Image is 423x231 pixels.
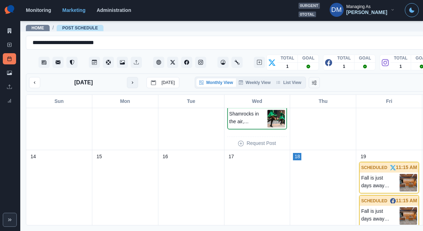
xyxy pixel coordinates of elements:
[246,140,276,147] p: Request Post
[103,57,114,68] button: Content Pool
[3,39,16,50] a: New Post
[29,77,40,88] button: previous month
[359,55,371,61] p: GOAL
[229,153,234,160] p: 17
[267,110,285,127] img: efzv1ylvwc0nwhone2vt
[196,78,236,87] button: Monthly View
[66,57,78,68] button: Reviews
[92,95,158,108] div: Mon
[400,174,417,191] img: t3sbombgkeobcvhtyeks
[331,1,342,18] div: Darwin Manalo
[62,7,85,13] a: Marketing
[26,7,51,13] a: Monitoring
[26,24,103,31] nav: breadcrumb
[74,78,93,87] p: [DATE]
[361,174,400,191] p: Fall is just days away—and it’s getting ready to check in. 🍁 Let the golden season glow a little ...
[3,25,16,36] a: Marketing Summary
[167,57,178,68] button: Twitter
[356,95,422,108] div: Fri
[158,95,224,108] div: Tue
[346,4,371,9] div: Managing As
[52,24,54,31] span: /
[52,57,64,68] button: Messages
[396,197,417,204] p: 11:15 AM
[195,57,206,68] button: Instagram
[38,57,50,68] button: Stream
[217,57,229,68] button: Dashboard
[224,95,291,108] div: Wed
[30,153,36,160] p: 14
[299,3,320,9] span: 0 urgent
[31,26,44,30] a: Home
[346,9,387,15] div: [PERSON_NAME]
[405,3,419,17] button: Toggle Mode
[3,67,16,78] a: Media Library
[295,153,300,160] p: 18
[290,95,356,108] div: Thu
[324,3,401,17] button: Managing As[PERSON_NAME]
[3,213,17,227] button: Expand
[89,57,100,68] button: Post Schedule
[302,55,315,61] p: GOAL
[153,57,164,68] button: Client Website
[3,81,16,92] a: Uploads
[281,55,294,61] p: TOTAL
[337,55,351,61] p: TOTAL
[394,55,408,61] p: TOTAL
[236,78,274,87] button: Weekly View
[62,26,98,30] a: Post Schedule
[360,153,366,160] p: 19
[254,57,265,68] button: Create New Post
[361,164,387,171] p: SCHEDULED
[146,77,179,88] button: go to today
[181,57,192,68] button: Facebook
[273,78,304,87] button: List View
[26,95,92,108] div: Sun
[117,57,128,68] button: Media Library
[286,63,289,70] p: 1
[396,164,417,171] p: 11:15 AM
[163,153,168,160] p: 16
[96,153,102,160] p: 15
[361,207,400,225] p: Fall is just days away—and it’s getting ready to check in. 🍁 Let the golden season glow a little ...
[162,80,175,85] p: [DATE]
[400,207,417,225] img: t3sbombgkeobcvhtyeks
[96,7,131,13] a: Administration
[231,57,243,68] button: Administration
[3,95,16,106] a: Review Summary
[299,12,316,17] span: 0 total
[343,63,345,70] p: 1
[229,110,268,127] p: Shamrocks in the air, fiddles in the breeze, and good times on tap. 🍀🎶 Let your soul dance at @ir...
[361,198,387,204] p: SCHEDULED
[127,77,138,88] button: next month
[131,57,142,68] button: Uploads
[400,63,402,70] p: 1
[3,53,16,64] a: Post Schedule
[309,77,320,88] button: Change View Order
